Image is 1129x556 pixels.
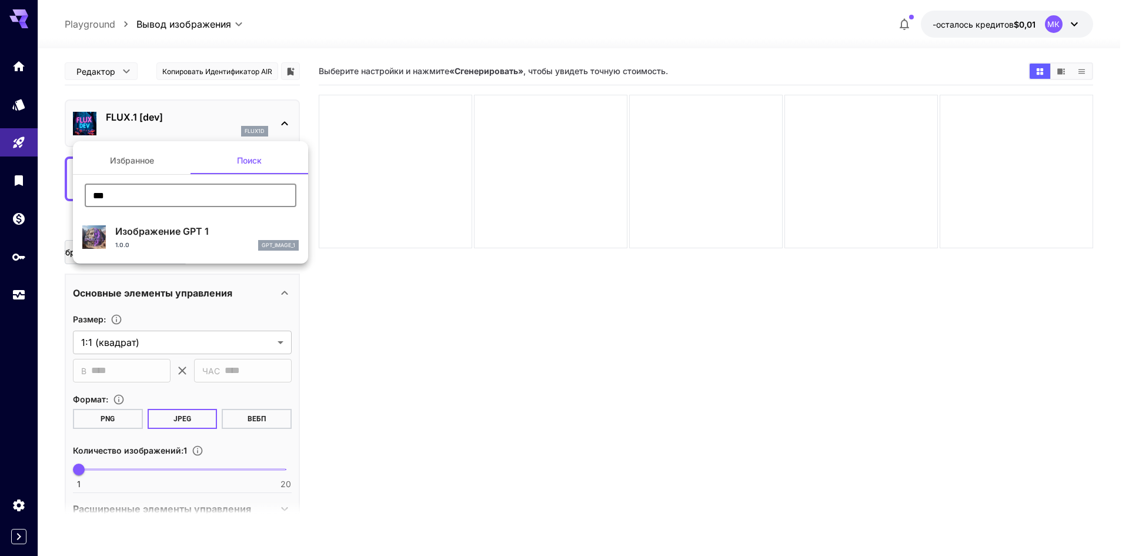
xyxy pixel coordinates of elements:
[237,155,262,165] font: Поиск
[115,225,209,237] font: Изображение GPT 1
[110,155,154,165] font: Избранное
[115,241,129,248] font: 1.0.0
[82,219,299,255] div: Изображение GPT 11.0.0gpt_image_1
[262,242,295,248] font: gpt_image_1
